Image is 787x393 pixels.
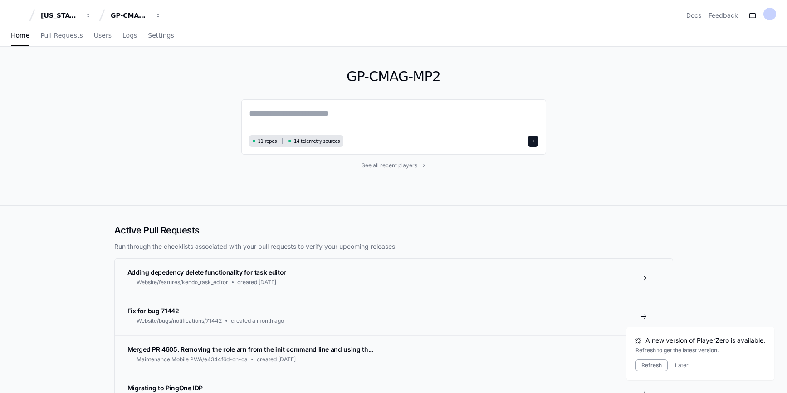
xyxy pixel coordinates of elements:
[635,347,765,354] div: Refresh to get the latest version.
[127,268,286,276] span: Adding depedency delete functionality for task editor
[294,138,340,145] span: 14 telemetry sources
[686,11,701,20] a: Docs
[148,25,174,46] a: Settings
[231,317,284,325] span: created a month ago
[137,356,248,363] span: Maintenance Mobile PWA/e4344f6d-on-qa
[94,33,112,38] span: Users
[675,362,689,369] button: Later
[645,336,765,345] span: A new version of PlayerZero is available.
[137,317,222,325] span: Website/bugs/notifications/71442
[635,359,668,371] button: Refresh
[237,279,276,286] span: created [DATE]
[137,279,228,286] span: Website/features/kendo_task_editor
[40,25,83,46] a: Pull Requests
[114,224,673,237] h2: Active Pull Requests
[127,307,179,315] span: Fix for bug 71442
[111,11,150,20] div: GP-CMAG-MP2
[114,242,673,251] p: Run through the checklists associated with your pull requests to verify your upcoming releases.
[115,297,673,335] a: Fix for bug 71442Website/bugs/notifications/71442created a month ago
[11,33,29,38] span: Home
[107,7,165,24] button: GP-CMAG-MP2
[127,384,203,392] span: Migrating to PingOne IDP
[41,11,80,20] div: [US_STATE] Pacific
[257,356,296,363] span: created [DATE]
[258,138,277,145] span: 11 repos
[241,162,546,169] a: See all recent players
[709,11,738,20] button: Feedback
[115,259,673,297] a: Adding depedency delete functionality for task editorWebsite/features/kendo_task_editorcreated [D...
[40,33,83,38] span: Pull Requests
[127,345,373,353] span: Merged PR 4605: Removing the role arn from the init command line and using th...
[122,25,137,46] a: Logs
[94,25,112,46] a: Users
[115,335,673,374] a: Merged PR 4605: Removing the role arn from the init command line and using th...Maintenance Mobil...
[241,68,546,85] h1: GP-CMAG-MP2
[37,7,95,24] button: [US_STATE] Pacific
[362,162,417,169] span: See all recent players
[122,33,137,38] span: Logs
[11,25,29,46] a: Home
[148,33,174,38] span: Settings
